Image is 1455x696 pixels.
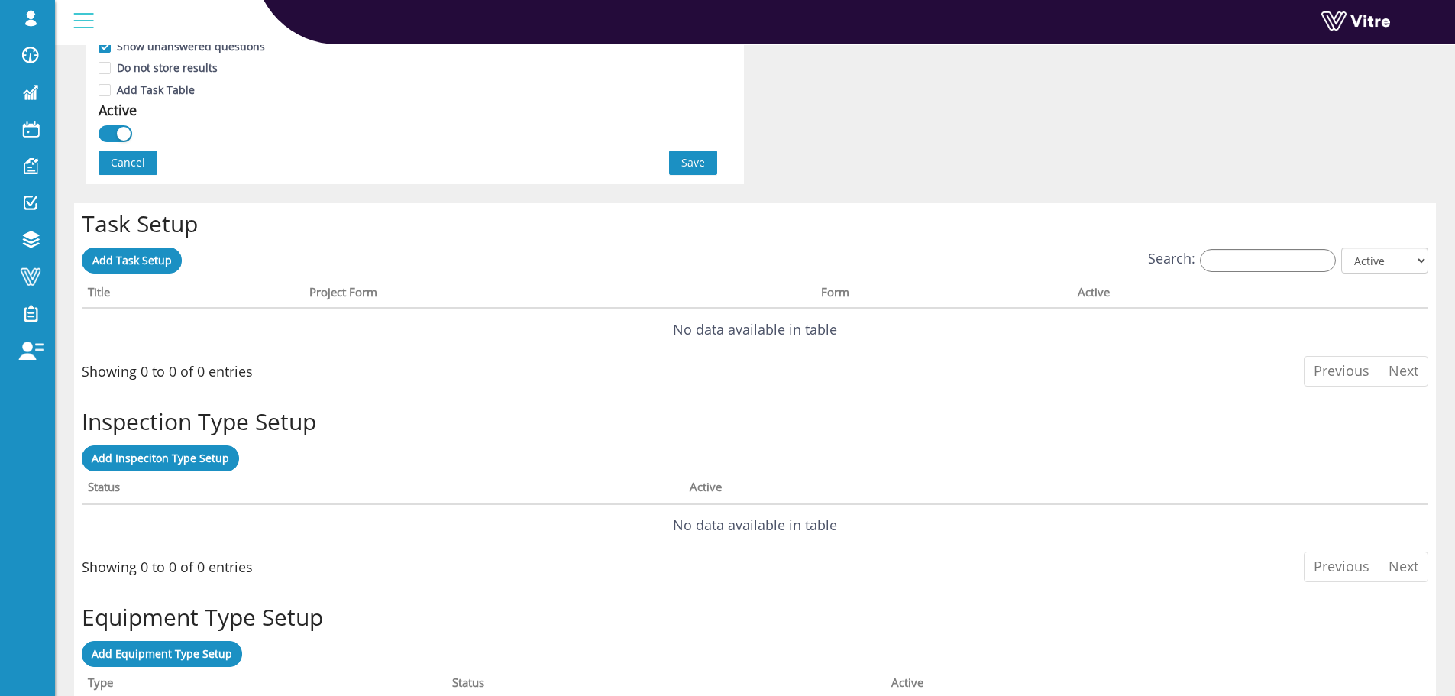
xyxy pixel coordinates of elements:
[684,475,1267,504] th: Active
[99,151,157,175] button: Cancel
[82,504,1428,545] td: No data available in table
[92,253,172,267] span: Add Task Setup
[1072,280,1351,309] th: Active
[82,211,1428,236] h2: Task Setup
[82,550,253,578] div: Showing 0 to 0 of 0 entries
[82,641,242,667] a: Add Equipment Type Setup
[111,154,145,171] span: Cancel
[82,309,1428,350] td: No data available in table
[1200,249,1336,272] input: Search:
[681,154,705,171] span: Save
[111,39,271,53] span: Show unanswered questions
[92,646,232,661] span: Add Equipment Type Setup
[99,99,137,121] div: Active
[111,60,224,75] span: Do not store results
[82,354,253,382] div: Showing 0 to 0 of 0 entries
[82,475,684,504] th: Status
[82,409,1428,434] h2: Inspection Type Setup
[82,280,303,309] th: Title
[82,445,239,471] a: Add Inspeciton Type Setup
[82,604,1428,630] h2: Equipment Type Setup
[92,451,229,465] span: Add Inspeciton Type Setup
[111,83,201,97] span: Add Task Table
[815,280,1072,309] th: Form
[1148,248,1336,271] label: Search:
[303,280,815,309] th: Project Form
[82,248,182,274] a: Add Task Setup
[669,151,717,175] button: Save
